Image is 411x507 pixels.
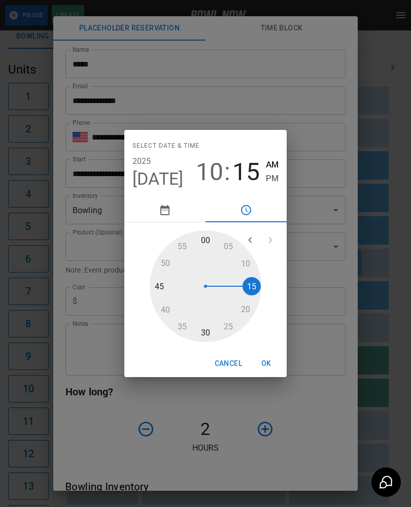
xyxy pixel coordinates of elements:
[132,154,151,168] button: 2025
[196,158,223,186] button: 10
[250,354,283,373] button: OK
[124,198,205,222] button: pick date
[266,172,279,185] button: PM
[132,138,199,154] span: Select date & time
[211,354,246,373] button: Cancel
[132,168,184,190] button: [DATE]
[232,158,260,186] button: 15
[224,158,230,186] span: :
[205,198,287,222] button: pick time
[266,158,279,172] button: AM
[240,230,260,250] button: open previous view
